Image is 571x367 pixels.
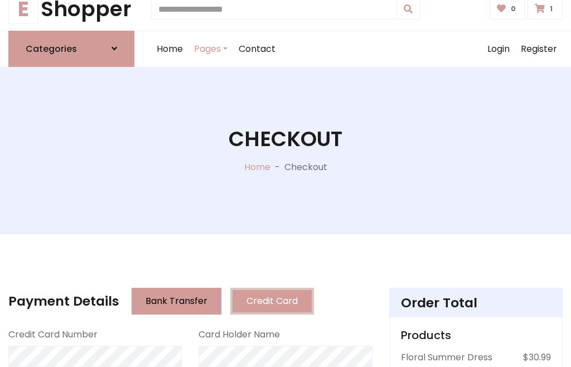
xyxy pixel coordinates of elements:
[230,288,314,315] button: Credit Card
[508,4,519,14] span: 0
[188,31,233,67] a: Pages
[515,31,563,67] a: Register
[8,293,119,309] h4: Payment Details
[8,328,98,341] label: Credit Card Number
[26,44,77,54] h6: Categories
[8,31,134,67] a: Categories
[401,329,551,342] h5: Products
[229,127,342,152] h1: Checkout
[284,161,327,174] p: Checkout
[199,328,280,341] label: Card Holder Name
[547,4,555,14] span: 1
[523,351,551,364] p: $30.99
[233,31,281,67] a: Contact
[401,295,551,311] h4: Order Total
[482,31,515,67] a: Login
[401,351,492,364] p: Floral Summer Dress
[244,161,270,173] a: Home
[270,161,284,174] p: -
[151,31,188,67] a: Home
[132,288,221,315] button: Bank Transfer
